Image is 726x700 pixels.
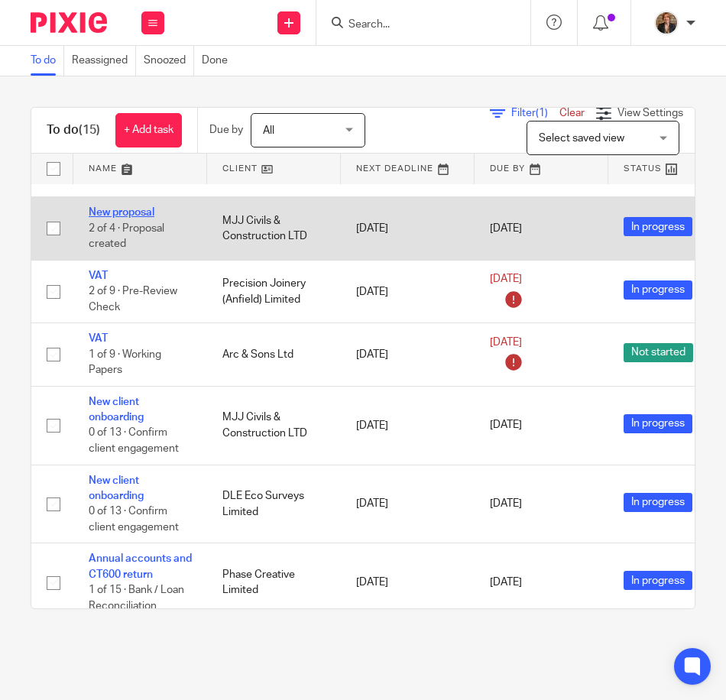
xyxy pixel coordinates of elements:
[559,108,585,118] a: Clear
[617,108,683,118] span: View Settings
[89,475,144,501] a: New client onboarding
[654,11,679,35] img: WhatsApp%20Image%202025-04-23%20at%2010.20.30_16e186ec.jpg
[115,113,182,147] a: + Add task
[341,386,475,465] td: [DATE]
[89,507,179,533] span: 0 of 13 · Confirm client engagement
[263,125,274,136] span: All
[144,46,194,76] a: Snoozed
[89,553,192,579] a: Annual accounts and CT600 return
[490,577,522,588] span: [DATE]
[347,18,485,32] input: Search
[89,397,144,423] a: New client onboarding
[202,46,235,76] a: Done
[511,108,559,118] span: Filter
[624,493,692,512] span: In progress
[207,260,341,322] td: Precision Joinery (Anfield) Limited
[207,543,341,622] td: Phase Creative Limited
[490,223,522,234] span: [DATE]
[624,280,692,300] span: In progress
[624,414,692,433] span: In progress
[341,197,475,260] td: [DATE]
[624,343,693,362] span: Not started
[341,465,475,543] td: [DATE]
[624,217,692,236] span: In progress
[207,465,341,543] td: DLE Eco Surveys Limited
[207,197,341,260] td: MJJ Civils & Construction LTD
[89,271,108,281] a: VAT
[209,122,243,138] p: Due by
[536,108,548,118] span: (1)
[341,260,475,322] td: [DATE]
[624,571,692,590] span: In progress
[47,122,100,138] h1: To do
[79,124,100,136] span: (15)
[341,543,475,622] td: [DATE]
[341,323,475,386] td: [DATE]
[72,46,136,76] a: Reassigned
[207,386,341,465] td: MJJ Civils & Construction LTD
[31,46,64,76] a: To do
[490,498,522,509] span: [DATE]
[490,420,522,431] span: [DATE]
[207,323,341,386] td: Arc & Sons Ltd
[31,12,107,33] img: Pixie
[89,428,179,455] span: 0 of 13 · Confirm client engagement
[89,287,177,313] span: 2 of 9 · Pre-Review Check
[539,133,624,144] span: Select saved view
[89,207,154,218] a: New proposal
[89,333,108,344] a: VAT
[89,349,161,376] span: 1 of 9 · Working Papers
[490,274,522,285] span: [DATE]
[89,223,164,250] span: 2 of 4 · Proposal created
[89,585,184,611] span: 1 of 15 · Bank / Loan Reconciliation
[490,337,522,348] span: [DATE]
